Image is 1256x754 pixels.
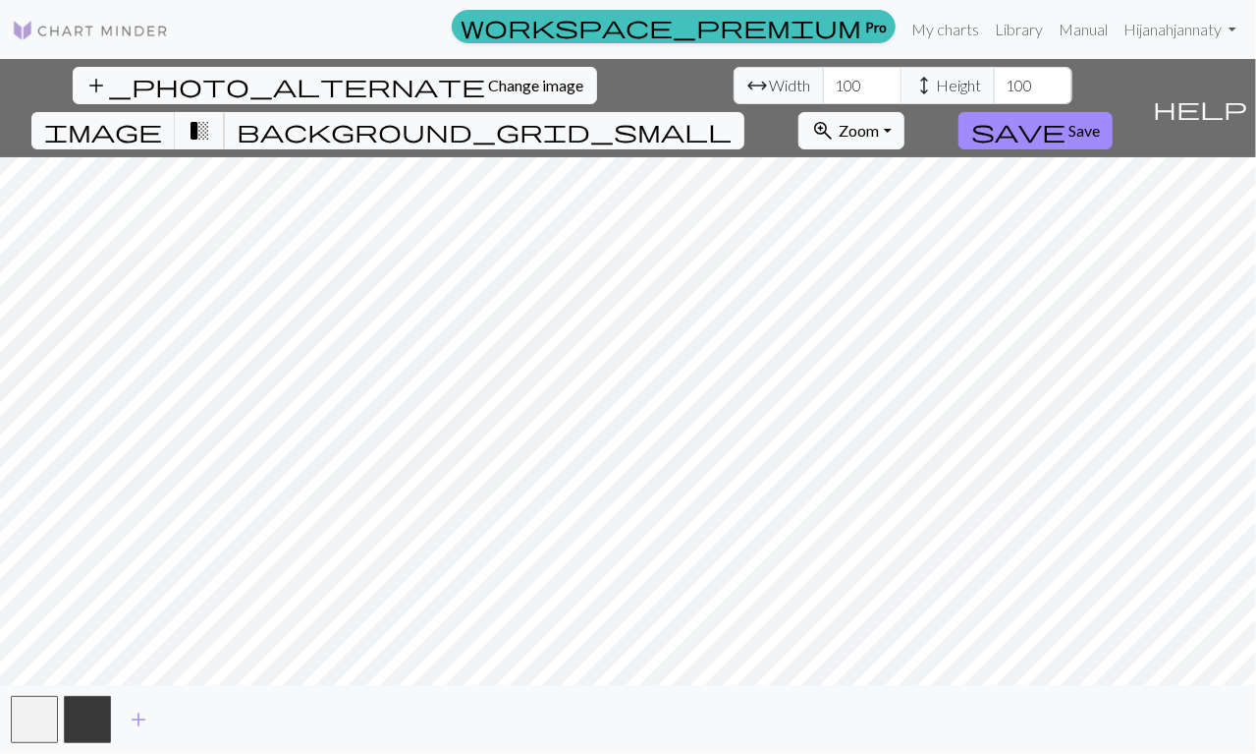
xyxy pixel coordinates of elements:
span: Change image [489,76,584,94]
a: Manual [1051,10,1116,49]
span: transition_fade [188,117,211,145]
a: Hijanahjannaty [1116,10,1244,49]
span: zoom_in [811,117,835,145]
img: Logo [12,19,169,42]
span: image [44,117,162,145]
a: Pro [452,10,896,43]
a: Library [987,10,1051,49]
span: background_grid_small [237,117,732,145]
span: help [1153,94,1247,122]
button: Add color [114,701,163,738]
button: Zoom [798,112,903,149]
span: arrow_range [746,72,770,99]
span: Width [770,74,811,97]
button: Save [958,112,1113,149]
span: Height [937,74,982,97]
span: save [971,117,1065,145]
span: Save [1068,121,1100,140]
span: add [127,706,150,733]
span: add_photo_alternate [85,72,486,99]
span: Zoom [839,121,879,140]
span: workspace_premium [461,13,861,40]
a: My charts [903,10,987,49]
button: Change image [73,67,597,104]
button: Help [1144,59,1256,157]
span: height [913,72,937,99]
